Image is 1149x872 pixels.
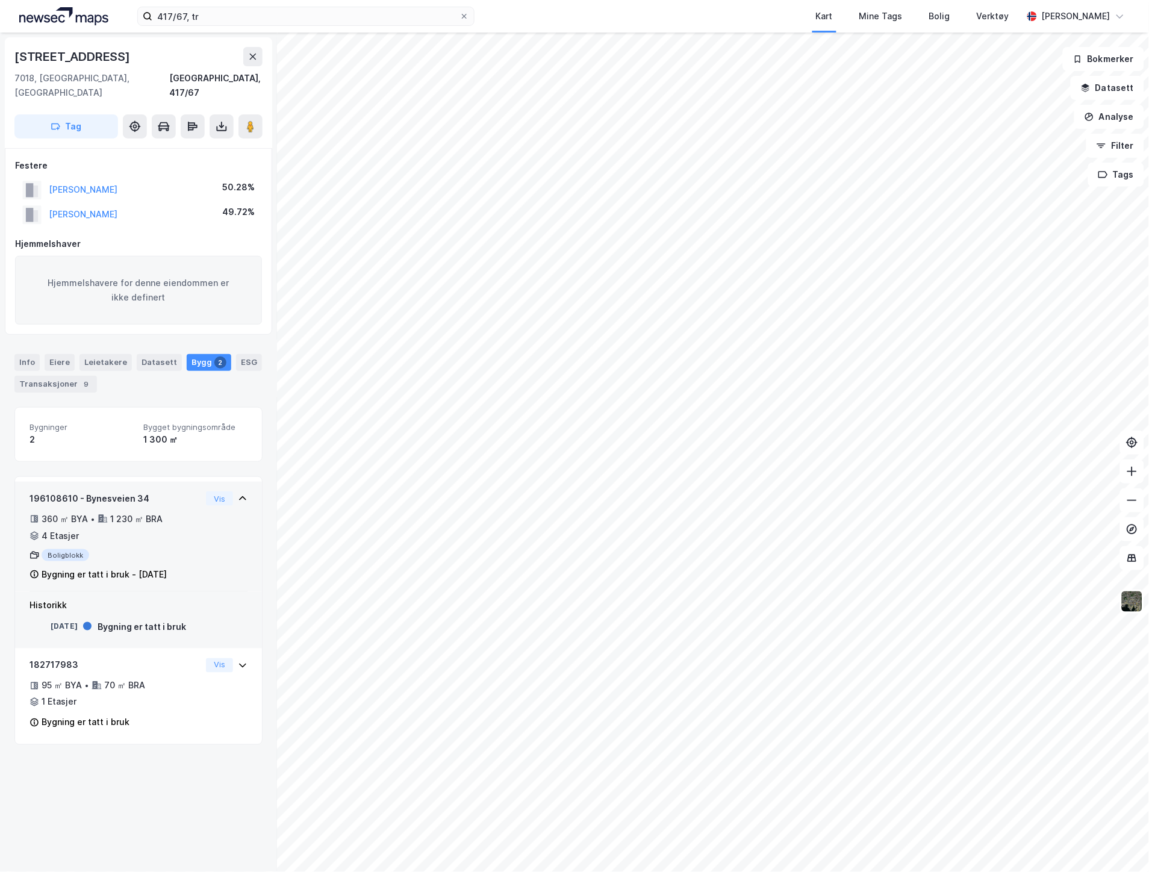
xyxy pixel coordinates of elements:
span: Bygninger [30,422,134,432]
div: Bygning er tatt i bruk [98,620,186,634]
div: [GEOGRAPHIC_DATA], 417/67 [169,71,263,100]
button: Filter [1086,134,1144,158]
div: Mine Tags [859,9,903,23]
div: 70 ㎡ BRA [104,679,145,693]
button: Tag [14,114,118,139]
button: Bokmerker [1063,47,1144,71]
div: 50.28% [222,180,255,195]
div: 182717983 [30,658,201,673]
div: Bygning er tatt i bruk - [DATE] [42,567,167,582]
div: 1 Etasjer [42,695,76,709]
div: 1 230 ㎡ BRA [110,512,163,526]
div: • [90,514,95,524]
div: • [84,681,89,691]
div: Leietakere [79,354,132,371]
div: ESG [236,354,262,371]
div: 9 [80,378,92,390]
div: Kontrollprogram for chat [1089,814,1149,872]
img: logo.a4113a55bc3d86da70a041830d287a7e.svg [19,7,108,25]
img: 9k= [1121,590,1144,613]
input: Søk på adresse, matrikkel, gårdeiere, leietakere eller personer [152,7,459,25]
button: Tags [1088,163,1144,187]
div: Festere [15,158,262,173]
div: Datasett [137,354,182,371]
iframe: Chat Widget [1089,814,1149,872]
span: Bygget bygningsområde [143,422,248,432]
div: Info [14,354,40,371]
div: 95 ㎡ BYA [42,679,82,693]
div: Historikk [30,598,248,612]
div: 7018, [GEOGRAPHIC_DATA], [GEOGRAPHIC_DATA] [14,71,169,100]
div: Eiere [45,354,75,371]
div: 2 [214,357,226,369]
div: Bolig [929,9,950,23]
button: Datasett [1071,76,1144,100]
div: Hjemmelshaver [15,237,262,251]
button: Vis [206,491,233,506]
div: Verktøy [977,9,1009,23]
button: Analyse [1074,105,1144,129]
div: Bygning er tatt i bruk [42,715,129,730]
div: 49.72% [222,205,255,219]
div: 1 300 ㎡ [143,432,248,447]
div: 196108610 - Bynesveien 34 [30,491,201,506]
div: [DATE] [30,621,78,632]
div: Bygg [187,354,231,371]
div: 4 Etasjer [42,529,79,543]
div: 2 [30,432,134,447]
div: 360 ㎡ BYA [42,512,88,526]
div: Hjemmelshavere for denne eiendommen er ikke definert [15,256,262,325]
div: Kart [816,9,833,23]
div: [STREET_ADDRESS] [14,47,132,66]
button: Vis [206,658,233,673]
div: Transaksjoner [14,376,97,393]
div: [PERSON_NAME] [1042,9,1110,23]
